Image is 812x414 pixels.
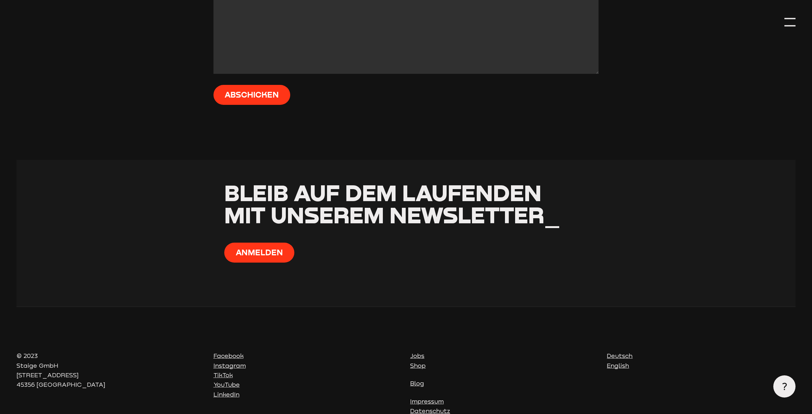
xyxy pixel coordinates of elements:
a: English [607,362,629,369]
span: Bleib auf dem Laufenden mit unserem [224,179,541,228]
a: TikTok [213,372,233,379]
button: Anmelden [224,243,294,263]
a: YouTube [213,381,240,388]
a: Shop [410,362,426,369]
a: Blog [410,380,424,387]
p: © 2023 Staige GmbH [STREET_ADDRESS] 45356 [GEOGRAPHIC_DATA] [16,351,205,390]
input: Abschicken [213,85,291,105]
a: LinkedIn [213,391,239,398]
span: Newsletter_ [390,201,560,228]
a: Facebook [213,352,244,359]
a: Impressum [410,398,444,405]
a: Jobs [410,352,424,359]
a: Deutsch [607,352,632,359]
a: Instagram [213,362,246,369]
